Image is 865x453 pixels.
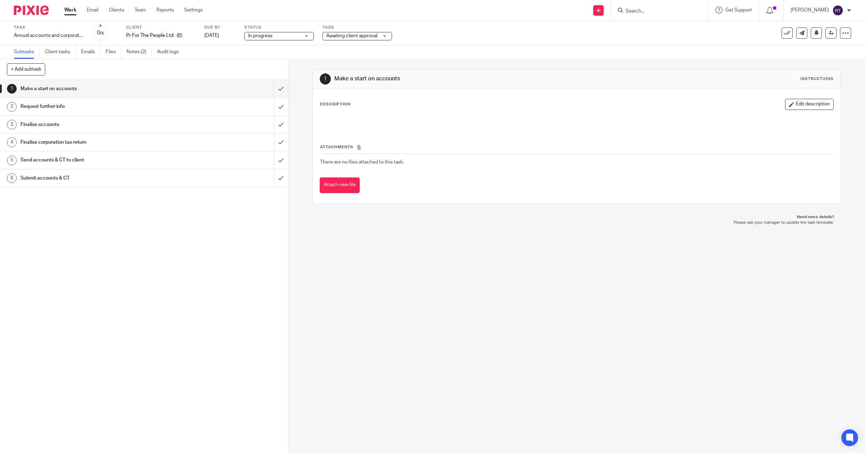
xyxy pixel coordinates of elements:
[100,31,104,35] small: /6
[7,173,17,183] div: 6
[127,45,152,59] a: Notes (2)
[64,7,76,14] a: Work
[319,220,834,225] p: Please ask your manager to update the task template.
[320,102,351,107] p: Description
[14,25,83,30] label: Task
[319,214,834,220] p: Need more details?
[87,7,98,14] a: Email
[832,5,843,16] img: svg%3E
[21,137,185,148] h1: Finalise corporation tax return
[323,25,392,30] label: Tags
[126,25,196,30] label: Client
[14,45,40,59] a: Subtasks
[21,155,185,165] h1: Send accounts & CT to client
[184,7,203,14] a: Settings
[320,177,360,193] button: Attach new file
[791,7,829,14] p: [PERSON_NAME]
[109,7,124,14] a: Clients
[320,145,353,149] span: Attachments
[320,73,331,85] div: 1
[204,33,219,38] span: [DATE]
[7,63,45,75] button: + Add subtask
[326,33,377,38] span: Awaiting client approval
[157,45,184,59] a: Audit logs
[7,102,17,112] div: 2
[21,119,185,130] h1: Finalise accounts
[14,6,49,15] img: Pixie
[7,84,17,94] div: 1
[156,7,174,14] a: Reports
[45,45,76,59] a: Client tasks
[97,29,104,37] div: 0
[7,156,17,165] div: 5
[126,32,173,39] p: Pr For The People Ltd
[106,45,121,59] a: Files
[244,25,314,30] label: Status
[21,173,185,183] h1: Submit accounts & CT
[134,7,146,14] a: Team
[725,8,752,13] span: Get Support
[7,137,17,147] div: 4
[204,25,236,30] label: Due by
[14,32,83,39] div: Annual accounts and corporation tax return
[625,8,687,15] input: Search
[785,99,834,110] button: Edit description
[21,84,185,94] h1: Make a start on accounts
[334,75,591,82] h1: Make a start on accounts
[21,101,185,112] h1: Request further info
[81,45,100,59] a: Emails
[248,33,272,38] span: In progress
[320,160,404,165] span: There are no files attached to this task.
[800,76,834,82] div: Instructions
[7,120,17,129] div: 3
